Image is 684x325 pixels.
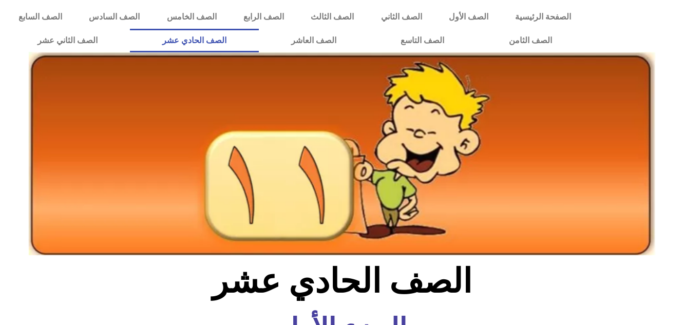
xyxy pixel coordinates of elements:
[130,29,259,52] a: الصف الحادي عشر
[502,5,584,29] a: الصفحة الرئيسية
[297,5,367,29] a: الصف الثالث
[173,261,512,301] h2: الصف الحادي عشر
[75,5,153,29] a: الصف السادس
[154,5,230,29] a: الصف الخامس
[230,5,297,29] a: الصف الرابع
[367,5,435,29] a: الصف الثاني
[5,29,130,52] a: الصف الثاني عشر
[5,5,75,29] a: الصف السابع
[259,29,369,52] a: الصف العاشر
[435,5,502,29] a: الصف الأول
[369,29,477,52] a: الصف التاسع
[477,29,584,52] a: الصف الثامن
